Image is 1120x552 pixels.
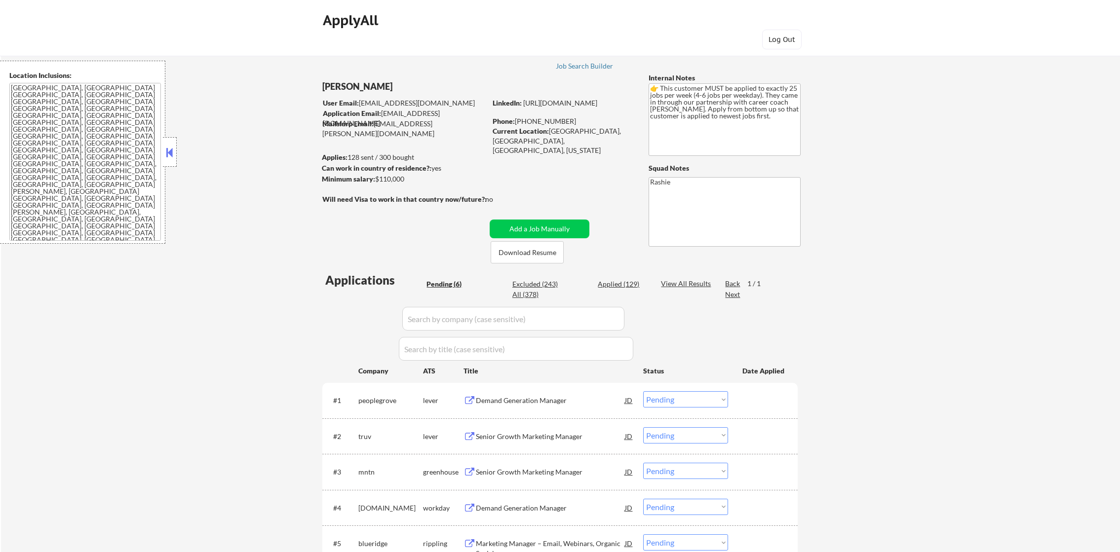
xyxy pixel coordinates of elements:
div: Next [725,290,741,299]
div: JD [624,499,634,516]
div: ATS [423,366,463,376]
strong: Application Email: [323,109,381,117]
div: 128 sent / 300 bought [322,152,486,162]
strong: Mailslurp Email: [322,119,374,128]
strong: Applies: [322,153,348,161]
strong: Current Location: [493,127,549,135]
a: Job Search Builder [556,62,614,72]
div: JD [624,534,634,552]
div: [PHONE_NUMBER] [493,116,632,126]
div: truv [358,432,423,442]
div: Status [643,362,728,379]
div: lever [423,396,463,405]
input: Search by company (case sensitive) [402,307,624,331]
div: Date Applied [742,366,786,376]
div: peoplegrove [358,396,423,405]
div: Applied (129) [598,279,647,289]
div: Pending (6) [426,279,476,289]
button: Add a Job Manually [490,220,589,238]
div: #1 [333,396,350,405]
div: Location Inclusions: [9,71,161,80]
div: mntn [358,467,423,477]
div: Job Search Builder [556,63,614,70]
div: Demand Generation Manager [476,396,625,405]
div: All (378) [512,290,562,299]
div: [DOMAIN_NAME] [358,503,423,513]
div: greenhouse [423,467,463,477]
div: workday [423,503,463,513]
strong: Can work in country of residence?: [322,164,431,172]
strong: Phone: [493,117,515,125]
div: [PERSON_NAME] [322,80,525,93]
div: Squad Notes [649,163,801,173]
div: View All Results [661,279,714,289]
div: #2 [333,432,350,442]
div: Internal Notes [649,73,801,83]
div: blueridge [358,539,423,549]
div: Title [463,366,634,376]
input: Search by title (case sensitive) [399,337,633,361]
strong: Will need Visa to work in that country now/future?: [322,195,487,203]
strong: Minimum salary: [322,175,375,183]
button: Log Out [762,30,802,49]
a: [URL][DOMAIN_NAME] [523,99,597,107]
div: #5 [333,539,350,549]
div: Company [358,366,423,376]
div: #3 [333,467,350,477]
div: Excluded (243) [512,279,562,289]
strong: LinkedIn: [493,99,522,107]
div: JD [624,427,634,445]
strong: User Email: [323,99,359,107]
div: $110,000 [322,174,486,184]
div: [EMAIL_ADDRESS][DOMAIN_NAME] [323,98,486,108]
div: ApplyAll [323,12,381,29]
div: Demand Generation Manager [476,503,625,513]
div: 1 / 1 [747,279,770,289]
button: Download Resume [491,241,564,263]
div: Senior Growth Marketing Manager [476,467,625,477]
div: Senior Growth Marketing Manager [476,432,625,442]
div: #4 [333,503,350,513]
div: no [485,194,513,204]
div: rippling [423,539,463,549]
div: Applications [325,274,423,286]
div: JD [624,463,634,480]
div: [EMAIL_ADDRESS][DOMAIN_NAME] [323,109,486,128]
div: JD [624,391,634,409]
div: Back [725,279,741,289]
div: lever [423,432,463,442]
div: [GEOGRAPHIC_DATA], [GEOGRAPHIC_DATA], [GEOGRAPHIC_DATA], [US_STATE] [493,126,632,155]
div: yes [322,163,483,173]
div: [EMAIL_ADDRESS][PERSON_NAME][DOMAIN_NAME] [322,119,486,138]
